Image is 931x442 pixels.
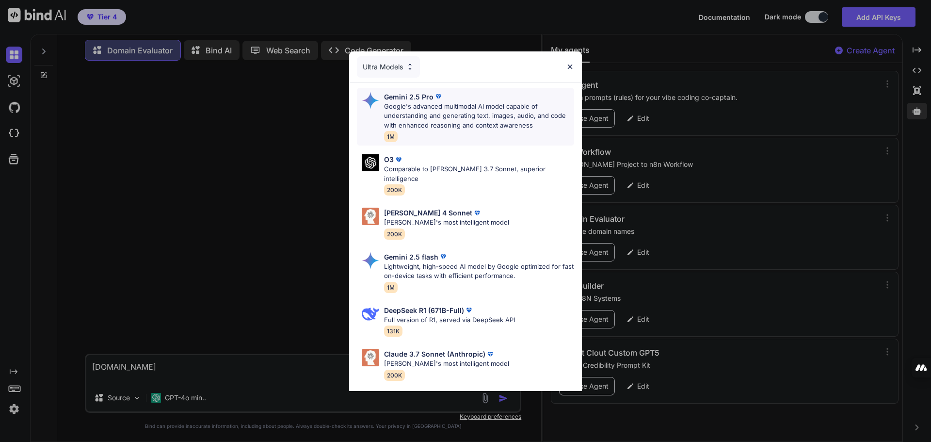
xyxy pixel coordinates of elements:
span: 131K [384,326,402,337]
p: O3 [384,154,394,164]
img: Pick Models [406,63,414,71]
img: premium [472,208,482,218]
p: Claude 3.7 Sonnet (Anthropic) [384,349,485,359]
span: 200K [384,184,405,196]
div: Ultra Models [357,56,420,78]
span: 200K [384,229,405,240]
p: [PERSON_NAME]'s most intelligent model [384,359,509,369]
img: Pick Models [362,305,379,323]
img: premium [438,252,448,262]
img: Pick Models [362,208,379,225]
p: Lightweight, high-speed AI model by Google optimized for fast on-device tasks with efficient perf... [384,262,574,281]
p: Gemini 2.5 Pro [384,92,433,102]
img: premium [485,349,495,359]
img: Pick Models [362,92,379,109]
span: 1M [384,282,398,293]
img: premium [394,155,403,164]
p: [PERSON_NAME] 4 Sonnet [384,208,472,218]
img: Pick Models [362,154,379,171]
img: close [566,63,574,71]
p: DeepSeek R1 (671B-Full) [384,305,464,315]
p: Full version of R1, served via DeepSeek API [384,315,515,325]
p: Comparable to [PERSON_NAME] 3.7 Sonnet, superior intelligence [384,164,574,183]
p: Gemini 2.5 flash [384,252,438,262]
img: premium [464,305,474,315]
span: 1M [384,131,398,142]
img: Pick Models [362,252,379,269]
span: 200K [384,370,405,381]
img: premium [433,92,443,101]
p: Google's advanced multimodal AI model capable of understanding and generating text, images, audio... [384,102,574,131]
img: Pick Models [362,349,379,366]
p: [PERSON_NAME]'s most intelligent model [384,218,509,228]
